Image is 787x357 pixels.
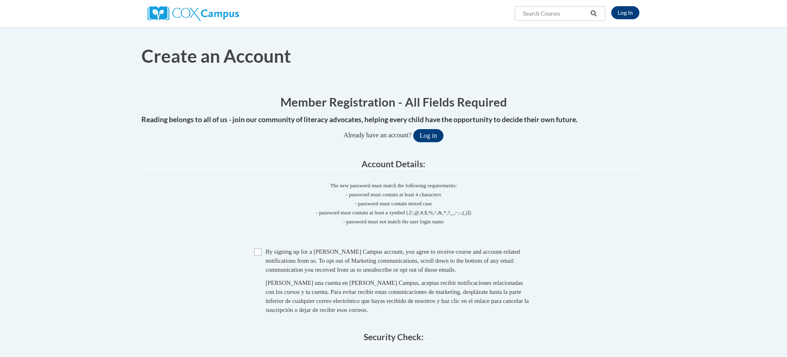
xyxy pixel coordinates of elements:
[141,93,646,110] h1: Member Registration - All Fields Required
[590,11,598,17] i: 
[141,190,646,226] span: - password must contain at least 4 characters - password must contain mixed case - password must ...
[141,45,291,66] span: Create an Account
[364,332,424,342] span: Security Check:
[141,114,646,125] h4: Reading belongs to all of us - join our community of literacy advocates, helping every child have...
[413,129,444,142] button: Log in
[148,9,239,16] a: Cox Campus
[522,9,588,18] input: Search Courses
[266,248,520,273] span: By signing up for a [PERSON_NAME] Campus account, you agree to receive course and account-related...
[343,132,412,139] span: Already have an account?
[148,6,239,21] img: Cox Campus
[330,182,457,189] span: The new password must match the following requirements:
[362,159,425,169] span: Account Details:
[266,280,529,313] span: [PERSON_NAME] una cuenta en [PERSON_NAME] Campus, aceptas recibir notificaciones relacionadas con...
[611,6,639,19] a: Log In
[588,9,600,18] button: Search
